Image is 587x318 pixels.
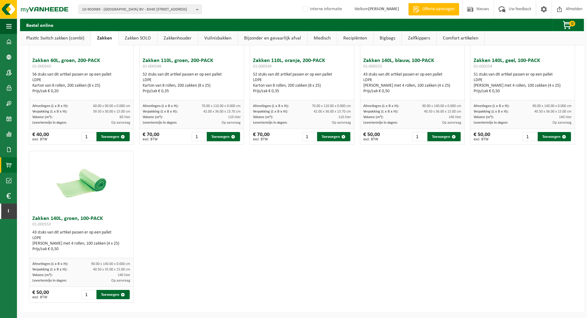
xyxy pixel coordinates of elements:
[363,83,461,89] div: [PERSON_NAME] met 4 rollen, 100 zakken (4 x 25)
[81,290,96,299] input: 1
[96,290,130,299] button: Toevoegen
[253,132,270,141] div: € 70,00
[532,104,572,108] span: 90.00 x 140.00 x 0.000 cm
[474,115,494,119] span: Volume (m³):
[32,64,51,69] span: 01-000543
[157,31,198,45] a: Zakkenhouder
[32,262,68,266] span: Afmetingen (L x B x H):
[534,110,572,114] span: 40.50 x 36.00 x 15.00 cm
[20,19,59,31] h2: Bestel online
[32,104,68,108] span: Afmetingen (L x B x H):
[32,121,67,125] span: Levertermijn in dagen:
[143,58,241,70] h3: Zakken 110L, groen, 200-PACK
[253,83,351,89] div: Karton van 8 rollen, 200 zakken (8 x 25)
[474,58,572,70] h3: Zakken 140L, geel, 100-PACK
[421,6,456,12] span: Offerte aanvragen
[363,104,399,108] span: Afmetingen (L x B x H):
[253,115,273,119] span: Volume (m³):
[143,77,241,83] div: LDPE
[412,132,427,141] input: 1
[91,31,118,45] a: Zakken
[32,89,130,94] div: Prijs/zak € 0,20
[32,290,49,299] div: € 50,00
[253,72,351,94] div: 52 stuks van dit artikel passen er op een pallet
[363,64,382,69] span: 01-000555
[207,132,240,141] button: Toevoegen
[32,279,67,283] span: Levertermijn in dagen:
[96,132,130,141] button: Toevoegen
[143,138,159,141] span: excl. BTW
[118,273,130,277] span: 140 liter
[32,58,130,70] h3: Zakken 60L, groen, 200-PACK
[449,115,461,119] span: 140 liter
[363,132,380,141] div: € 50,00
[32,138,49,141] span: excl. BTW
[192,132,206,141] input: 1
[408,3,459,15] a: Offerte aanvragen
[111,121,130,125] span: Op aanvraag
[93,104,130,108] span: 60.00 x 90.00 x 0.000 cm
[308,31,337,45] a: Medisch
[474,89,572,94] div: Prijs/zak € 0,50
[120,115,130,119] span: 60 liter
[569,21,575,27] span: 0
[32,83,130,89] div: Karton van 8 rollen, 200 zakken (8 x 25)
[424,110,461,114] span: 40.50 x 36.00 x 15.00 cm
[222,121,241,125] span: Op aanvraag
[437,31,484,45] a: Comfort artikelen
[559,115,572,119] span: 140 liter
[474,72,572,94] div: 51 stuks van dit artikel passen er op een pallet
[82,5,194,14] span: 10-903989 - [GEOGRAPHIC_DATA] BV - 8340 [STREET_ADDRESS]
[368,7,399,11] strong: [PERSON_NAME]
[523,132,537,141] input: 1
[253,58,351,70] h3: Zakken 110L, oranje, 200-PACK
[32,273,52,277] span: Volume (m³):
[93,268,130,271] span: 40.50 x 35.00 x 15.00 cm
[32,110,67,114] span: Verpakking (L x B x H):
[474,64,492,69] span: 01-000554
[32,241,130,246] div: [PERSON_NAME] met 4 rollen, 100 zakken (4 x 25)
[143,104,178,108] span: Afmetingen (L x B x H):
[474,83,572,89] div: [PERSON_NAME] met 4 rollen, 100 zakken (4 x 25)
[32,268,67,271] span: Verpakking (L x B x H):
[32,230,130,252] div: 43 stuks van dit artikel passen er op een pallet
[337,31,373,45] a: Recipiënten
[363,121,397,125] span: Levertermijn in dagen:
[422,104,461,108] span: 90.00 x 140.00 x 0.000 cm
[253,104,289,108] span: Afmetingen (L x B x H):
[143,132,159,141] div: € 70,00
[253,121,287,125] span: Levertermijn in dagen:
[332,121,351,125] span: Op aanvraag
[32,72,130,94] div: 56 stuks van dit artikel passen er op een pallet
[314,110,351,114] span: 42.00 x 36.00 x 13.70 cm
[427,132,461,141] button: Toevoegen
[198,31,238,45] a: Vuilnisbakken
[363,138,380,141] span: excl. BTW
[79,5,202,14] button: 10-903989 - [GEOGRAPHIC_DATA] BV - 8340 [STREET_ADDRESS]
[143,64,161,69] span: 01-000548
[302,132,316,141] input: 1
[228,115,241,119] span: 110 liter
[474,138,490,141] span: excl. BTW
[143,89,241,94] div: Prijs/zak € 0,35
[363,89,461,94] div: Prijs/zak € 0,50
[111,279,130,283] span: Op aanvraag
[363,115,383,119] span: Volume (m³):
[474,77,572,83] div: LDPE
[32,216,130,228] h3: Zakken 140L, groen, 100-PACK
[363,110,398,114] span: Verpakking (L x B x H):
[253,138,270,141] span: excl. BTW
[143,110,177,114] span: Verpakking (L x B x H):
[253,89,351,94] div: Prijs/zak € 0,35
[253,64,271,69] span: 01-000549
[32,77,130,83] div: LDPE
[552,19,583,31] button: 0
[317,132,350,141] button: Toevoegen
[203,110,241,114] span: 42.00 x 36.00 x 13.70 cm
[373,31,402,45] a: Bigbags
[363,72,461,94] div: 43 stuks van dit artikel passen er op een pallet
[32,222,51,227] span: 01-000553
[6,204,11,219] span: I
[32,235,130,241] div: LDPE
[91,262,130,266] span: 90.00 x 140.00 x 0.000 cm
